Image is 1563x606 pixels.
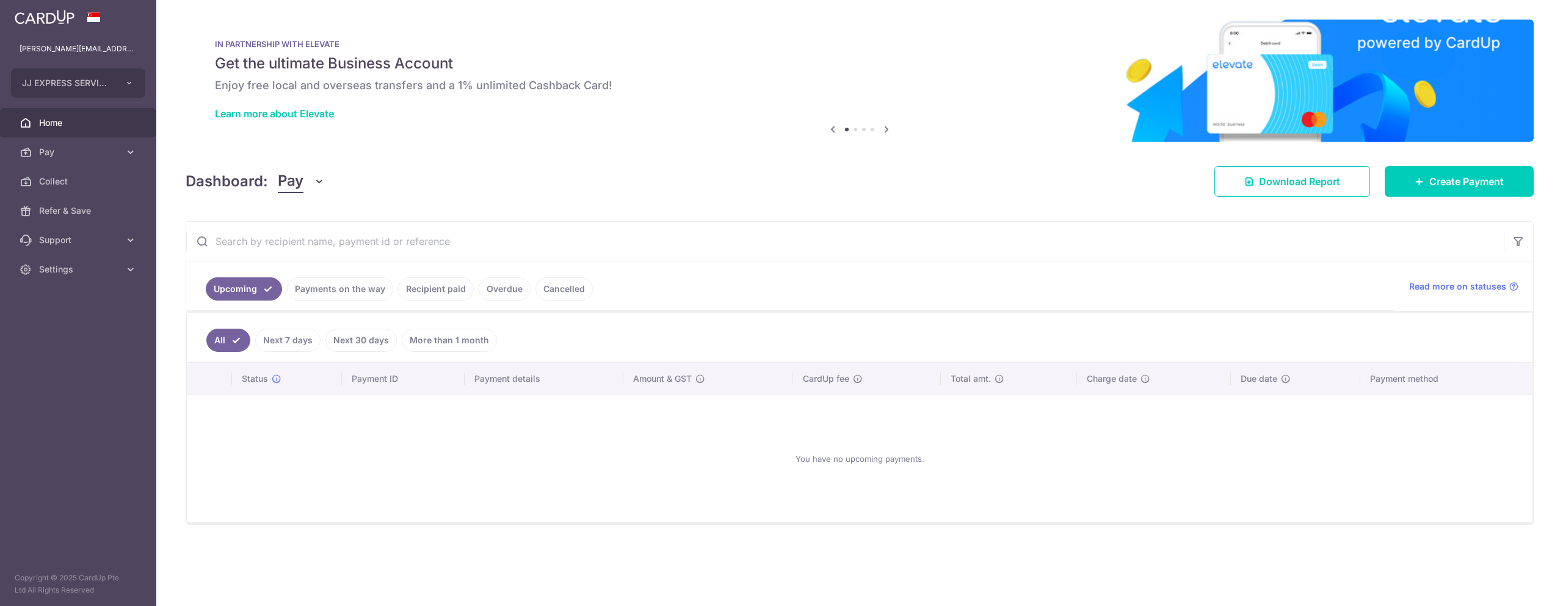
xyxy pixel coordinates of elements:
[215,78,1504,93] h6: Enjoy free local and overseas transfers and a 1% unlimited Cashback Card!
[803,373,849,385] span: CardUp fee
[186,170,268,192] h4: Dashboard:
[278,170,325,193] button: Pay
[1409,280,1518,293] a: Read more on statuses
[1241,373,1277,385] span: Due date
[325,329,397,352] a: Next 30 days
[1385,166,1534,197] a: Create Payment
[1214,166,1370,197] a: Download Report
[342,363,465,395] th: Payment ID
[242,373,268,385] span: Status
[215,108,334,120] a: Learn more about Elevate
[215,54,1504,73] h5: Get the ultimate Business Account
[398,277,474,301] a: Recipient paid
[39,117,120,129] span: Home
[39,263,120,276] span: Settings
[15,10,74,24] img: CardUp
[951,373,991,385] span: Total amt.
[535,277,593,301] a: Cancelled
[186,20,1534,142] img: Renovation banner
[39,146,120,158] span: Pay
[633,373,692,385] span: Amount & GST
[1409,280,1506,293] span: Read more on statuses
[22,77,112,89] span: JJ EXPRESS SERVICES
[255,329,321,352] a: Next 7 days
[206,329,250,352] a: All
[465,363,623,395] th: Payment details
[39,234,120,246] span: Support
[201,405,1518,513] div: You have no upcoming payments.
[1429,174,1504,189] span: Create Payment
[1259,174,1340,189] span: Download Report
[1360,363,1532,395] th: Payment method
[278,170,303,193] span: Pay
[186,222,1504,261] input: Search by recipient name, payment id or reference
[479,277,531,301] a: Overdue
[215,39,1504,49] p: IN PARTNERSHIP WITH ELEVATE
[206,277,282,301] a: Upcoming
[287,277,393,301] a: Payments on the way
[1087,373,1137,385] span: Charge date
[402,329,497,352] a: More than 1 month
[11,68,145,98] button: JJ EXPRESS SERVICES
[39,175,120,188] span: Collect
[20,43,137,55] p: [PERSON_NAME][EMAIL_ADDRESS][DOMAIN_NAME]
[39,205,120,217] span: Refer & Save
